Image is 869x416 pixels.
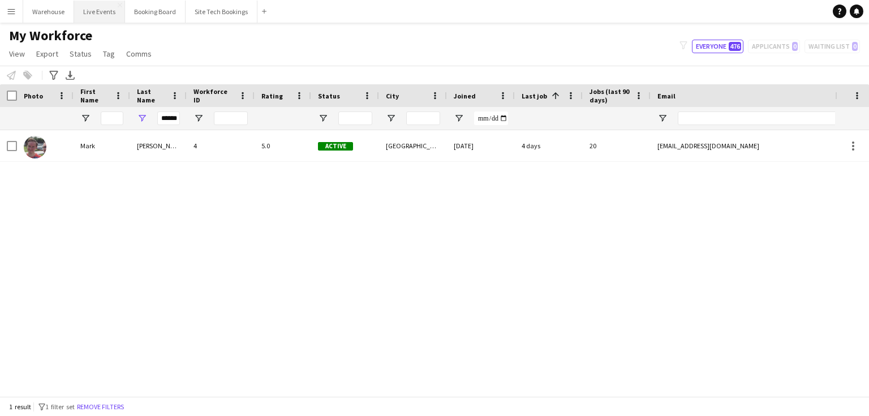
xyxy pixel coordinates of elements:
img: Mark Baxter [24,136,46,158]
span: Jobs (last 90 days) [590,87,630,104]
button: Everyone476 [692,40,743,53]
button: Live Events [74,1,125,23]
span: Rating [261,92,283,100]
input: Workforce ID Filter Input [214,111,248,125]
span: 1 filter set [45,402,75,411]
span: Email [657,92,676,100]
span: Status [318,92,340,100]
input: City Filter Input [406,111,440,125]
input: Joined Filter Input [474,111,508,125]
input: First Name Filter Input [101,111,123,125]
button: Remove filters [75,401,126,413]
app-action-btn: Advanced filters [47,68,61,82]
a: View [5,46,29,61]
button: Open Filter Menu [318,113,328,123]
span: First Name [80,87,110,104]
input: Last Name Filter Input [157,111,180,125]
a: Tag [98,46,119,61]
div: 4 [187,130,255,161]
a: Export [32,46,63,61]
a: Comms [122,46,156,61]
button: Open Filter Menu [386,113,396,123]
button: Warehouse [23,1,74,23]
span: My Workforce [9,27,92,44]
input: Status Filter Input [338,111,372,125]
div: 5.0 [255,130,311,161]
button: Open Filter Menu [137,113,147,123]
span: Last Name [137,87,166,104]
span: City [386,92,399,100]
span: Comms [126,49,152,59]
button: Open Filter Menu [454,113,464,123]
span: 476 [729,42,741,51]
span: Tag [103,49,115,59]
span: Joined [454,92,476,100]
a: Status [65,46,96,61]
button: Booking Board [125,1,186,23]
div: Mark [74,130,130,161]
div: [PERSON_NAME] [130,130,187,161]
button: Open Filter Menu [80,113,91,123]
button: Site Tech Bookings [186,1,257,23]
button: Open Filter Menu [657,113,668,123]
button: Open Filter Menu [193,113,204,123]
span: Last job [522,92,547,100]
span: View [9,49,25,59]
span: Photo [24,92,43,100]
app-action-btn: Export XLSX [63,68,77,82]
div: [DATE] [447,130,515,161]
span: Status [70,49,92,59]
span: Active [318,142,353,151]
div: 4 days [515,130,583,161]
span: Workforce ID [193,87,234,104]
div: 20 [583,130,651,161]
span: Export [36,49,58,59]
div: [GEOGRAPHIC_DATA] [379,130,447,161]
